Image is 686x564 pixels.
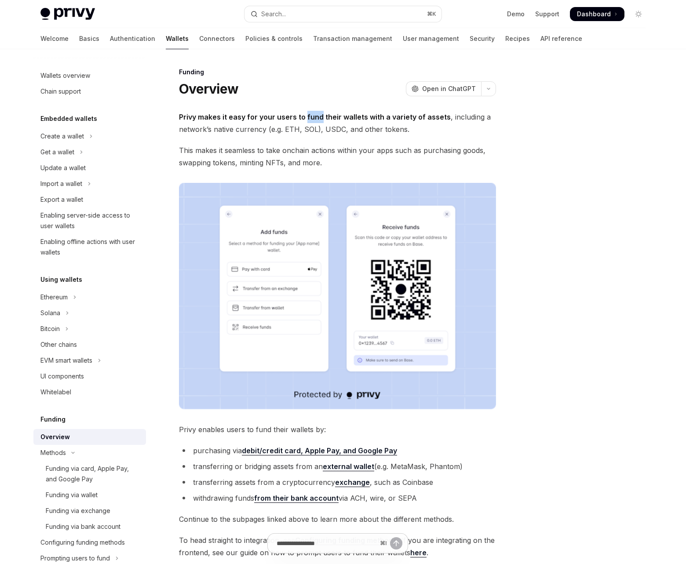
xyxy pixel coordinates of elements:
div: Export a wallet [40,194,83,205]
span: Continue to the subpages linked above to learn more about the different methods. [179,513,496,525]
a: Enabling server-side access to user wallets [33,207,146,234]
div: Enabling offline actions with user wallets [40,237,141,258]
a: Update a wallet [33,160,146,176]
a: Policies & controls [245,28,303,49]
button: Toggle Get a wallet section [33,144,146,160]
div: UI components [40,371,84,382]
div: Funding via exchange [46,506,110,516]
div: Import a wallet [40,178,82,189]
strong: Privy makes it easy for your users to fund their wallets with a variety of assets [179,113,451,121]
a: Demo [507,10,525,18]
div: Funding via card, Apple Pay, and Google Pay [46,463,141,484]
a: User management [403,28,459,49]
li: withdrawing funds via ACH, wire, or SEPA [179,492,496,504]
a: Enabling offline actions with user wallets [33,234,146,260]
li: transferring or bridging assets from an (e.g. MetaMask, Phantom) [179,460,496,473]
button: Toggle Create a wallet section [33,128,146,144]
div: Prompting users to fund [40,553,110,564]
div: Methods [40,448,66,458]
span: Open in ChatGPT [422,84,476,93]
a: Transaction management [313,28,392,49]
div: Overview [40,432,70,442]
a: Funding via bank account [33,519,146,535]
button: Send message [390,537,402,549]
a: Export a wallet [33,192,146,207]
div: Wallets overview [40,70,90,81]
button: Open in ChatGPT [406,81,481,96]
h1: Overview [179,81,238,97]
a: Whitelabel [33,384,146,400]
li: purchasing via [179,444,496,457]
a: Other chains [33,337,146,353]
a: Connectors [199,28,235,49]
div: Solana [40,308,60,318]
a: Funding via exchange [33,503,146,519]
button: Toggle dark mode [631,7,646,21]
a: debit/credit card, Apple Pay, and Google Pay [242,446,397,455]
div: Configuring funding methods [40,537,125,548]
div: Get a wallet [40,147,74,157]
div: Chain support [40,86,81,97]
a: Dashboard [570,7,624,21]
button: Toggle Ethereum section [33,289,146,305]
div: Bitcoin [40,324,60,334]
img: images/Funding.png [179,183,496,409]
span: This makes it seamless to take onchain actions within your apps such as purchasing goods, swappin... [179,144,496,169]
a: Funding via card, Apple Pay, and Google Pay [33,461,146,487]
a: Basics [79,28,99,49]
input: Ask a question... [277,534,376,553]
div: Funding via bank account [46,521,120,532]
div: Ethereum [40,292,68,302]
li: transferring assets from a cryptocurrency , such as Coinbase [179,476,496,488]
a: Wallets [166,28,189,49]
a: Wallets overview [33,68,146,84]
div: EVM smart wallets [40,355,92,366]
h5: Funding [40,414,66,425]
button: Toggle Import a wallet section [33,176,146,192]
h5: Embedded wallets [40,113,97,124]
button: Toggle Solana section [33,305,146,321]
span: Dashboard [577,10,611,18]
a: Welcome [40,28,69,49]
span: ⌘ K [427,11,436,18]
a: Authentication [110,28,155,49]
a: Support [535,10,559,18]
div: Update a wallet [40,163,86,173]
a: Funding via wallet [33,487,146,503]
a: external wallet [323,462,374,471]
div: Create a wallet [40,131,84,142]
a: exchange [335,478,370,487]
a: Security [470,28,495,49]
button: Toggle Methods section [33,445,146,461]
img: light logo [40,8,95,20]
span: Privy enables users to fund their wallets by: [179,423,496,436]
a: Chain support [33,84,146,99]
button: Toggle EVM smart wallets section [33,353,146,368]
a: Overview [33,429,146,445]
a: Configuring funding methods [33,535,146,550]
div: Whitelabel [40,387,71,397]
div: Enabling server-side access to user wallets [40,210,141,231]
div: Funding [179,68,496,76]
div: Search... [261,9,286,19]
span: , including a network’s native currency (e.g. ETH, SOL), USDC, and other tokens. [179,111,496,135]
button: Open search [244,6,442,22]
a: from their bank account [254,494,339,503]
div: Funding via wallet [46,490,98,500]
h5: Using wallets [40,274,82,285]
div: Other chains [40,339,77,350]
button: Toggle Bitcoin section [33,321,146,337]
a: Recipes [505,28,530,49]
a: API reference [540,28,582,49]
a: UI components [33,368,146,384]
